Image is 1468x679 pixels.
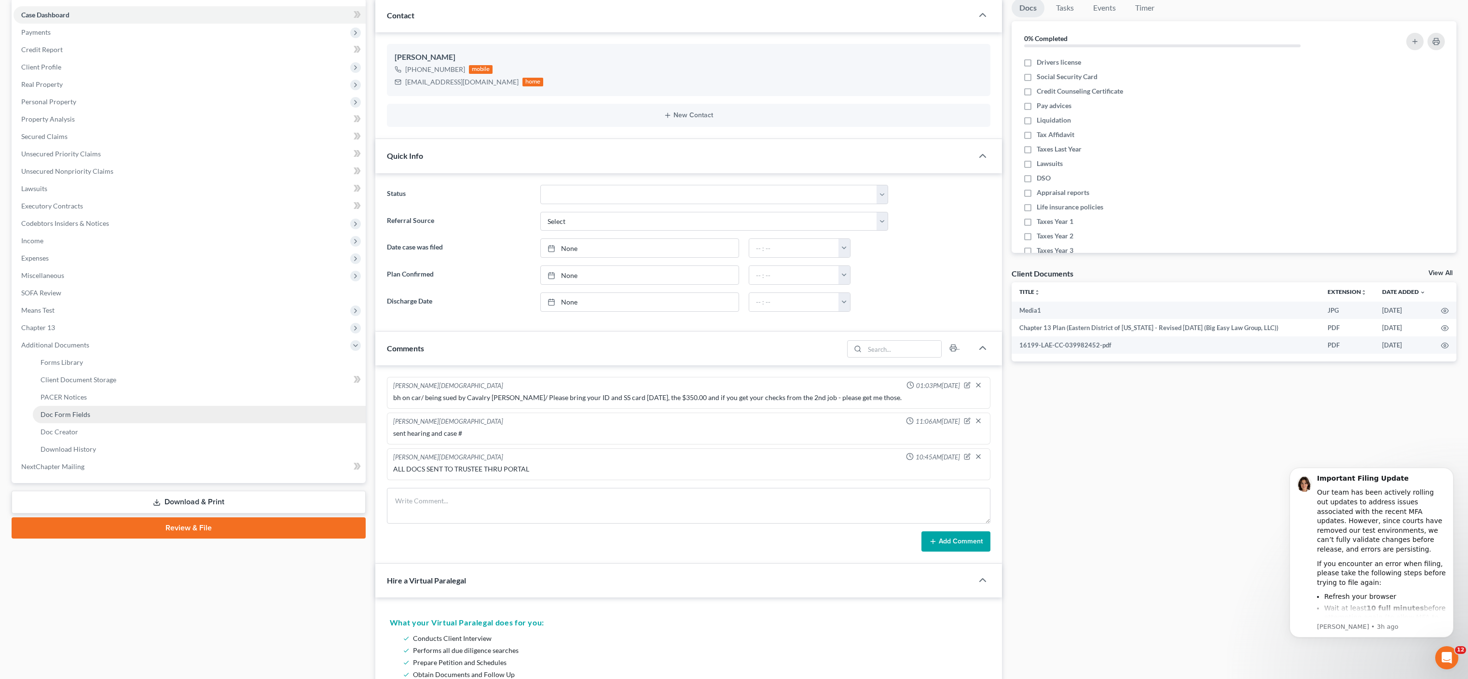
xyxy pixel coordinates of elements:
div: home [522,78,544,86]
span: Tax Affidavit [1037,130,1074,139]
span: Quick Info [387,151,423,160]
input: -- : -- [749,293,839,311]
a: Doc Form Fields [33,406,366,423]
a: SOFA Review [14,284,366,302]
span: Property Analysis [21,115,75,123]
input: -- : -- [749,266,839,284]
button: Add Comment [921,531,990,552]
span: Expenses [21,254,49,262]
label: Referral Source [382,212,535,231]
span: Client Document Storage [41,375,116,384]
span: Chapter 13 [21,323,55,332]
div: [EMAIL_ADDRESS][DOMAIN_NAME] [405,77,519,87]
span: Taxes Year 3 [1037,246,1073,255]
span: Real Property [21,80,63,88]
span: Forms Library [41,358,83,366]
a: Doc Creator [33,423,366,441]
a: None [541,239,739,257]
span: Taxes Last Year [1037,144,1082,154]
strong: 0% Completed [1024,34,1068,42]
a: Unsecured Priority Claims [14,145,366,163]
a: None [541,293,739,311]
div: [PERSON_NAME] [395,52,983,63]
a: Lawsuits [14,180,366,197]
span: DSO [1037,173,1051,183]
li: Prepare Petition and Schedules [413,656,984,668]
span: NextChapter Mailing [21,462,84,471]
td: [DATE] [1374,319,1433,336]
span: Personal Property [21,97,76,106]
a: Property Analysis [14,111,366,128]
input: Search... [864,341,941,357]
span: Credit Counseling Certificate [1037,86,1123,96]
a: Unsecured Nonpriority Claims [14,163,366,180]
a: PACER Notices [33,388,366,406]
span: 11:06AM[DATE] [916,417,960,426]
a: Secured Claims [14,128,366,145]
span: Lawsuits [1037,159,1063,168]
a: Extensionunfold_more [1328,288,1367,295]
span: Miscellaneous [21,271,64,279]
span: Download History [41,445,96,453]
a: Date Added expand_more [1382,288,1426,295]
span: Taxes Year 1 [1037,217,1073,226]
span: Additional Documents [21,341,89,349]
a: Executory Contracts [14,197,366,215]
td: PDF [1320,336,1374,354]
a: Forms Library [33,354,366,371]
input: -- : -- [749,239,839,257]
span: 01:03PM[DATE] [916,381,960,390]
span: Credit Report [21,45,63,54]
label: Status [382,185,535,204]
span: Income [21,236,43,245]
td: [DATE] [1374,336,1433,354]
span: Codebtors Insiders & Notices [21,219,109,227]
div: [PERSON_NAME][DEMOGRAPHIC_DATA] [393,381,503,391]
div: bh on car/ being sued by Cavalry [PERSON_NAME]/ Please bring your ID and SS card [DATE], the $350... [393,393,984,402]
h5: What your Virtual Paralegal does for you: [390,617,988,628]
a: Review & File [12,517,366,539]
a: None [541,266,739,284]
span: Liquidation [1037,115,1071,125]
a: Case Dashboard [14,6,366,24]
span: Lawsuits [21,184,47,193]
span: Pay advices [1037,101,1071,111]
a: Download History [33,441,366,458]
span: Taxes Year 2 [1037,231,1073,241]
div: Client Documents [1012,268,1073,278]
a: Titleunfold_more [1019,288,1040,295]
span: Hire a Virtual Paralegal [387,576,466,585]
li: Performs all due diligence searches [413,644,984,656]
span: Social Security Card [1037,72,1098,82]
i: expand_more [1420,290,1426,295]
a: NextChapter Mailing [14,458,366,475]
iframe: Intercom notifications message [1275,456,1468,674]
a: Credit Report [14,41,366,58]
label: Plan Confirmed [382,265,535,285]
span: Comments [387,344,424,353]
span: SOFA Review [21,289,61,297]
span: Unsecured Nonpriority Claims [21,167,113,175]
li: Conducts Client Interview [413,632,984,644]
span: 10:45AM[DATE] [916,453,960,462]
div: sent hearing and case # [393,429,984,438]
span: Drivers license [1037,57,1081,67]
a: View All [1428,270,1453,277]
a: Download & Print [12,491,366,513]
td: [DATE] [1374,302,1433,319]
span: Doc Creator [41,428,78,436]
button: New Contact [395,111,983,119]
iframe: Intercom live chat [1435,646,1458,669]
div: mobile [469,65,493,74]
div: [PHONE_NUMBER] [405,65,465,74]
label: Date case was filed [382,238,535,258]
span: PACER Notices [41,393,87,401]
span: 12 [1455,646,1466,654]
span: Unsecured Priority Claims [21,150,101,158]
span: Doc Form Fields [41,410,90,418]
